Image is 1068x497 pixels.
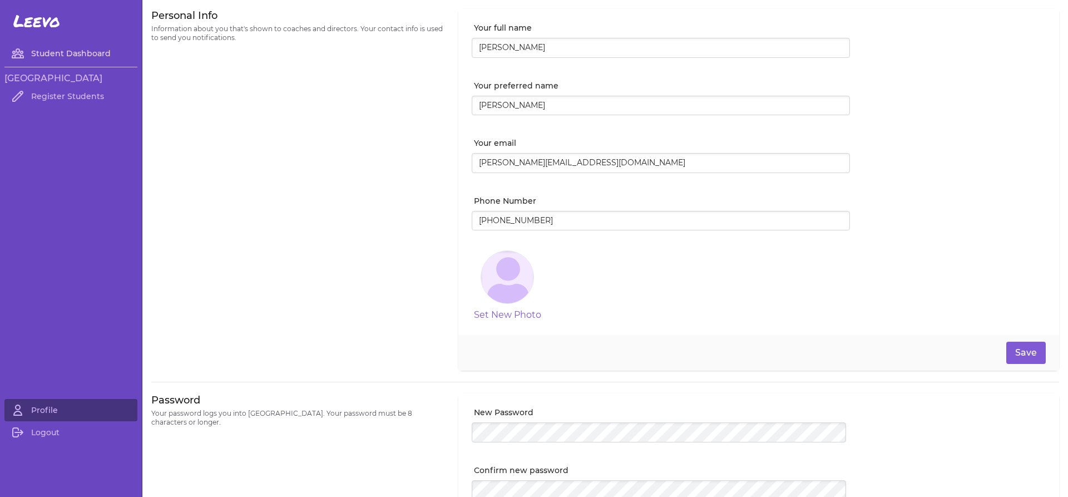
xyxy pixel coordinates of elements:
a: Register Students [4,85,137,107]
input: Richard [472,96,850,116]
h3: [GEOGRAPHIC_DATA] [4,72,137,85]
input: richard@example.com [472,153,850,173]
label: New Password [474,407,850,418]
a: Profile [4,399,137,421]
button: Set New Photo [474,308,541,322]
label: Confirm new password [474,465,850,476]
label: Your email [474,137,850,149]
span: Leevo [13,11,60,31]
a: Student Dashboard [4,42,137,65]
input: Richard Button [472,38,850,58]
label: Your preferred name [474,80,850,91]
button: Save [1006,342,1046,364]
label: Phone Number [474,195,850,206]
a: Logout [4,421,137,444]
h3: Personal Info [151,9,445,22]
p: Your password logs you into [GEOGRAPHIC_DATA]. Your password must be 8 characters or longer. [151,409,445,427]
label: Your full name [474,22,850,33]
p: Information about you that's shown to coaches and directors. Your contact info is used to send yo... [151,24,445,42]
h3: Password [151,393,445,407]
input: Your phone number [472,211,850,231]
